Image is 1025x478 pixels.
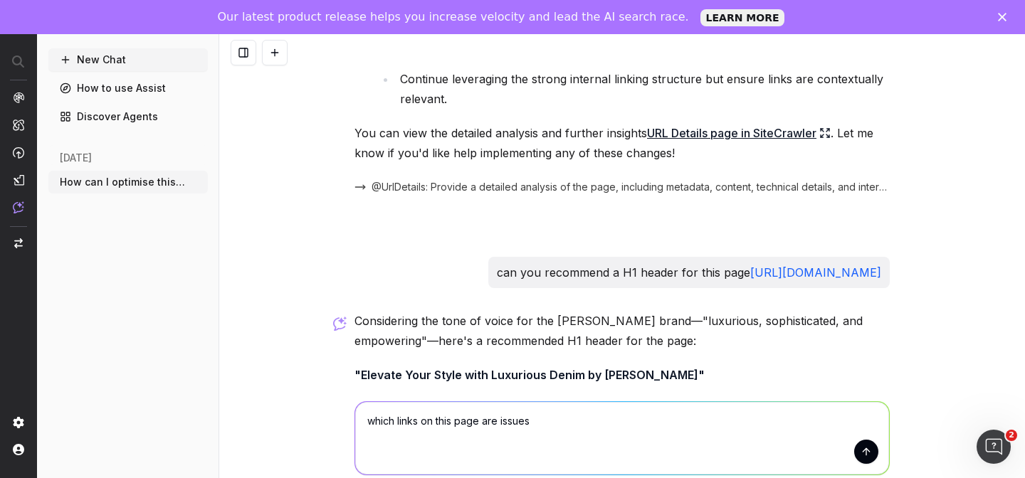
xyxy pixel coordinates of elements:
img: Studio [13,174,24,186]
p: You can view the detailed analysis and further insights . Let me know if you'd like help implemen... [354,123,890,163]
button: New Chat [48,48,208,71]
div: Close [998,13,1012,21]
a: URL Details page in SiteCrawler [647,123,831,143]
li: Continue leveraging the strong internal linking structure but ensure links are contextually relev... [396,69,890,109]
div: Our latest product release helps you increase velocity and lead the AI search race. [218,10,689,24]
textarea: which links on this page are issues [355,402,889,474]
iframe: Intercom live chat [977,430,1011,464]
img: Activation [13,147,24,159]
img: Botify assist logo [333,317,347,331]
p: can you recommend a H1 header for this page [497,262,881,282]
img: Assist [13,201,24,213]
button: @UrlDetails: Provide a detailed analysis of the page, including metadata, content, technical deta... [354,180,890,194]
span: @UrlDetails: Provide a detailed analysis of the page, including metadata, content, technical deta... [372,180,890,194]
span: 2 [1006,430,1017,441]
button: How can I optimise this page better http [48,171,208,193]
img: Setting [13,417,24,428]
a: Discover Agents [48,105,208,128]
a: How to use Assist [48,77,208,100]
a: [URL][DOMAIN_NAME] [750,265,881,280]
p: Considering the tone of voice for the [PERSON_NAME] brand—"luxurious, sophisticated, and empoweri... [354,311,890,351]
img: My account [13,444,24,455]
img: Switch project [14,238,23,248]
span: How can I optimise this page better http [60,175,185,189]
a: LEARN MORE [700,9,785,26]
img: Analytics [13,92,24,103]
img: Intelligence [13,119,24,131]
span: [DATE] [60,151,92,165]
strong: "Elevate Your Style with Luxurious Denim by [PERSON_NAME]" [354,368,705,382]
